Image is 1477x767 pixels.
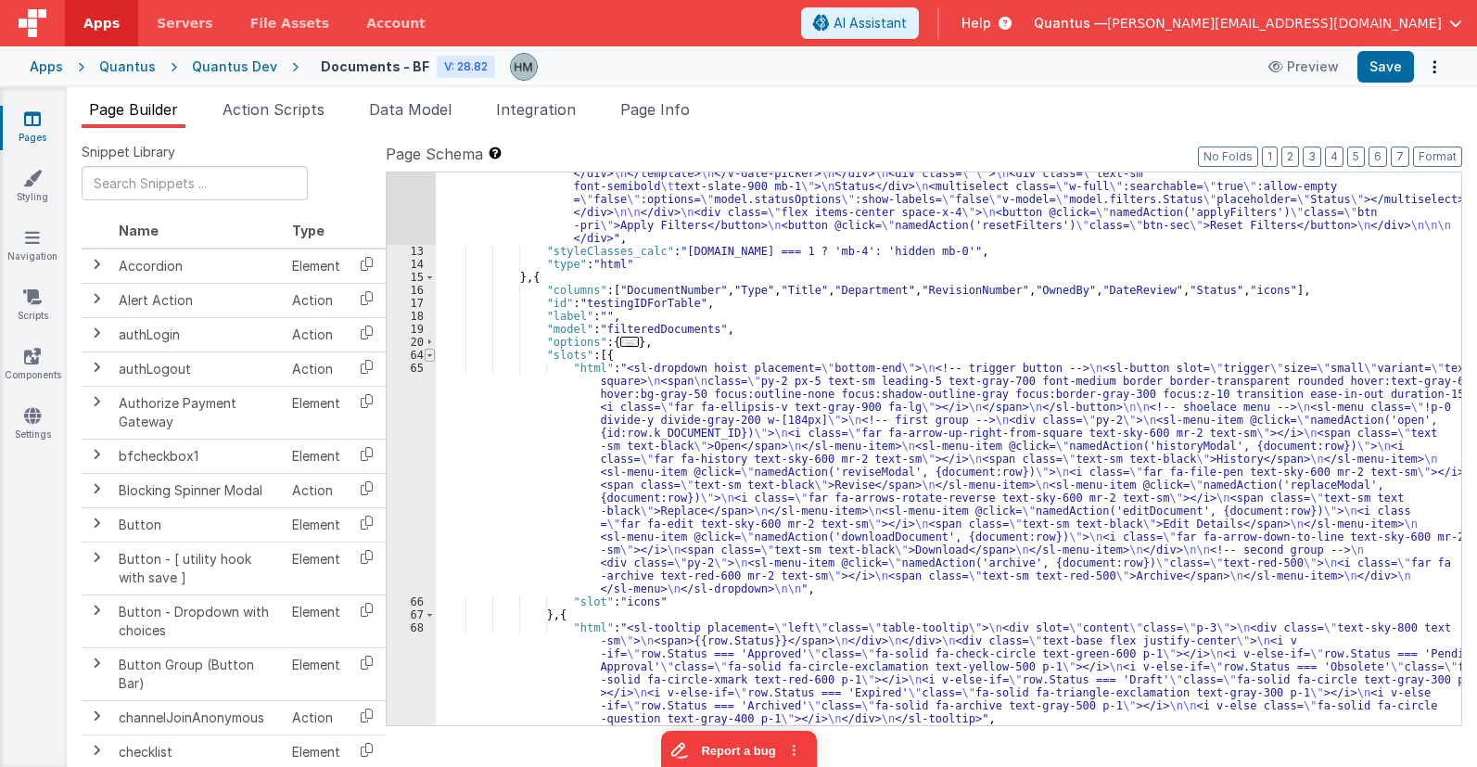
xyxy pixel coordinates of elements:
button: 7 [1391,147,1409,167]
div: 15 [387,271,436,284]
td: bfcheckbox1 [111,439,285,473]
div: 18 [387,310,436,323]
button: Quantus — [PERSON_NAME][EMAIL_ADDRESS][DOMAIN_NAME] [1034,14,1462,32]
div: 17 [387,297,436,310]
div: Apps [30,58,63,76]
button: Options [1421,54,1447,80]
td: Alert Action [111,283,285,317]
button: 2 [1281,147,1299,167]
div: 20 [387,336,436,349]
span: Help [961,14,991,32]
button: 5 [1347,147,1365,167]
div: 64 [387,349,436,362]
td: Button - [ utility hook with save ] [111,542,285,594]
span: Page Info [620,100,690,119]
td: authLogin [111,317,285,352]
td: channelJoinAnonymous [111,700,285,735]
td: Action [285,283,348,317]
span: Action Scripts [223,100,325,119]
div: Quantus Dev [192,58,277,76]
td: Element [285,249,348,284]
span: File Assets [250,14,330,32]
td: Element [285,542,348,594]
h4: Documents - BF [321,59,429,73]
td: Action [285,352,348,386]
button: 1 [1262,147,1278,167]
div: 13 [387,245,436,258]
div: 16 [387,284,436,297]
span: AI Assistant [834,14,907,32]
span: Integration [496,100,576,119]
div: 14 [387,258,436,271]
div: V: 28.82 [437,56,495,78]
td: Accordion [111,249,285,284]
button: 4 [1325,147,1343,167]
td: Button - Dropdown with choices [111,594,285,647]
button: Format [1413,147,1462,167]
span: Snippet Library [82,143,175,161]
button: AI Assistant [801,7,919,39]
div: 19 [387,323,436,336]
td: Action [285,473,348,507]
div: 65 [387,362,436,595]
span: Name [119,223,159,238]
button: Save [1357,51,1414,83]
td: Button [111,507,285,542]
button: No Folds [1198,147,1258,167]
input: Search Snippets ... [82,166,308,200]
td: Element [285,594,348,647]
td: authLogout [111,352,285,386]
div: 67 [387,608,436,621]
td: Action [285,700,348,735]
button: 3 [1303,147,1321,167]
span: Servers [157,14,212,32]
td: Action [285,317,348,352]
td: Button Group (Button Bar) [111,647,285,700]
span: Page Schema [386,143,483,165]
td: Element [285,647,348,700]
span: Page Builder [89,100,178,119]
td: Blocking Spinner Modal [111,473,285,507]
div: 66 [387,595,436,608]
button: 6 [1369,147,1387,167]
td: Element [285,386,348,439]
img: 1b65a3e5e498230d1b9478315fee565b [511,54,537,80]
span: ... [620,337,639,347]
span: [PERSON_NAME][EMAIL_ADDRESS][DOMAIN_NAME] [1107,14,1442,32]
span: Type [292,223,325,238]
span: Quantus — [1034,14,1107,32]
div: 68 [387,621,436,725]
span: Apps [83,14,120,32]
td: Element [285,439,348,473]
td: Authorize Payment Gateway [111,386,285,439]
div: Quantus [99,58,156,76]
span: Data Model [369,100,452,119]
td: Element [285,507,348,542]
button: Preview [1257,52,1350,82]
